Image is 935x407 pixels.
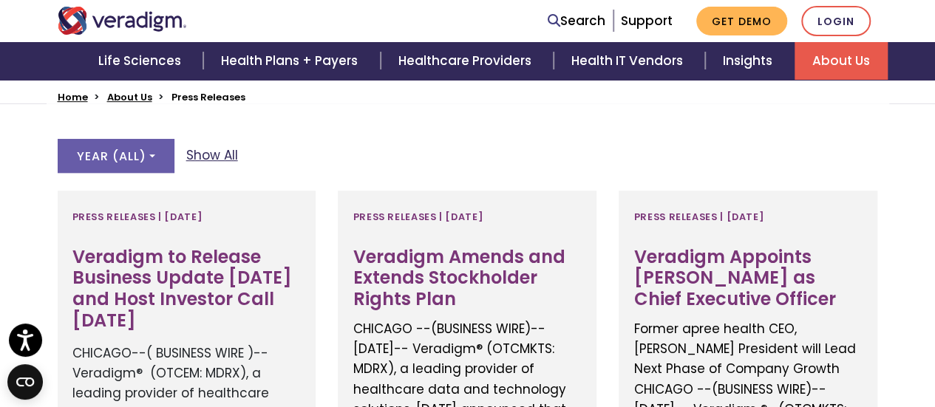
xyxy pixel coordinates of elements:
span: Press Releases | [DATE] [633,205,764,229]
h3: Veradigm to Release Business Update [DATE] and Host Investor Call [DATE] [72,247,302,332]
button: Open CMP widget [7,364,43,400]
span: Press Releases | [DATE] [353,205,483,229]
a: Show All [186,146,238,165]
a: Home [58,90,88,104]
a: Healthcare Providers [381,42,554,80]
h3: Veradigm Amends and Extends Stockholder Rights Plan [353,247,582,310]
a: Life Sciences [81,42,203,80]
a: Health IT Vendors [554,42,705,80]
a: Health Plans + Payers [203,42,380,80]
a: Insights [705,42,795,80]
span: Press Releases | [DATE] [72,205,203,229]
a: Login [801,6,871,36]
button: Year (All) [58,139,174,173]
img: Veradigm logo [58,7,187,35]
a: Search [548,11,605,31]
a: Get Demo [696,7,787,35]
a: About Us [107,90,152,104]
a: Support [621,12,673,30]
h3: Veradigm Appoints [PERSON_NAME] as Chief Executive Officer [633,247,863,310]
a: About Us [795,42,888,80]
